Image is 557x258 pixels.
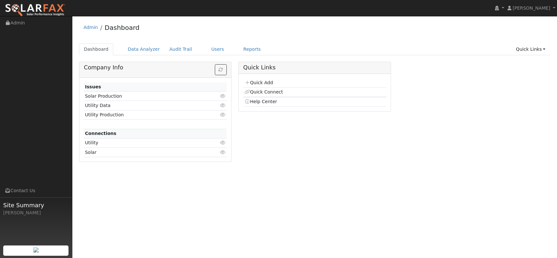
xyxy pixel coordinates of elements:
[84,64,227,71] h5: Company Info
[79,43,114,55] a: Dashboard
[3,201,69,209] span: Site Summary
[84,92,204,101] td: Solar Production
[243,64,386,71] h5: Quick Links
[239,43,266,55] a: Reports
[165,43,197,55] a: Audit Trail
[84,148,204,157] td: Solar
[33,247,39,253] img: retrieve
[511,43,550,55] a: Quick Links
[244,89,283,94] a: Quick Connect
[84,101,204,110] td: Utility Data
[84,110,204,120] td: Utility Production
[244,80,273,85] a: Quick Add
[85,84,101,89] strong: Issues
[220,112,226,117] i: Click to view
[220,94,226,98] i: Click to view
[206,43,229,55] a: Users
[85,131,116,136] strong: Connections
[123,43,165,55] a: Data Analyzer
[220,150,226,155] i: Click to view
[220,140,226,145] i: Click to view
[84,25,98,30] a: Admin
[84,138,204,147] td: Utility
[5,4,65,17] img: SolarFax
[220,103,226,108] i: Click to view
[244,99,277,104] a: Help Center
[105,24,140,31] a: Dashboard
[3,209,69,216] div: [PERSON_NAME]
[513,5,550,11] span: [PERSON_NAME]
